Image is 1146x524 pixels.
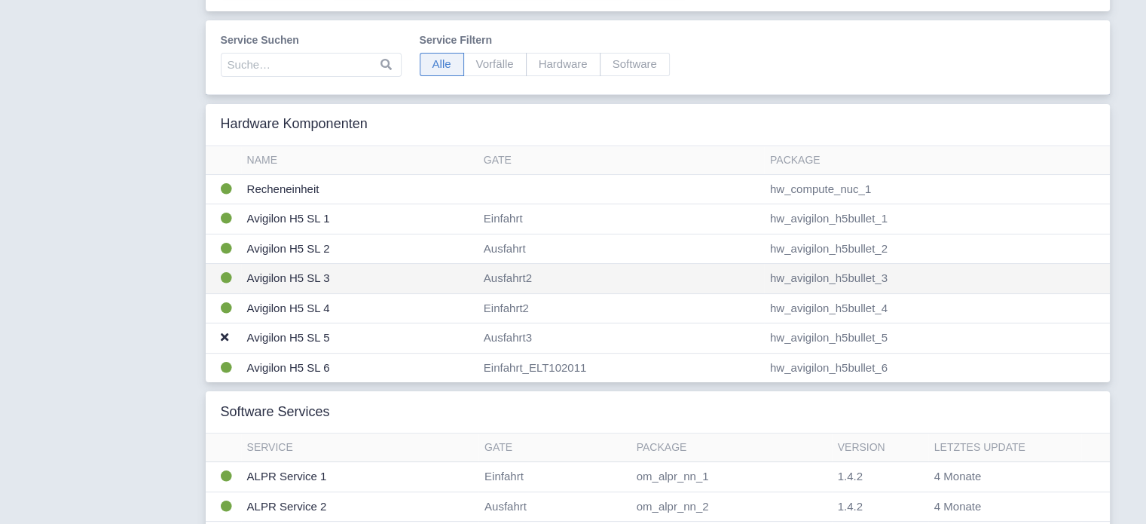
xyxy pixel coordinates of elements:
td: Einfahrt [478,462,631,492]
td: Recheneinheit [241,174,478,204]
td: hw_avigilon_h5bullet_1 [764,204,1110,234]
td: Avigilon H5 SL 3 [241,264,478,294]
td: hw_compute_nuc_1 [764,174,1110,204]
label: Service suchen [221,32,402,48]
td: hw_avigilon_h5bullet_6 [764,353,1110,382]
input: Suche… [221,53,402,77]
td: hw_avigilon_h5bullet_4 [764,293,1110,323]
td: ALPR Service 2 [241,492,479,522]
td: Avigilon H5 SL 5 [241,323,478,354]
td: Einfahrt_ELT102011 [478,353,764,382]
td: om_alpr_nn_2 [631,492,832,522]
td: hw_avigilon_h5bullet_5 [764,323,1110,354]
th: Version [832,434,928,462]
td: Avigilon H5 SL 1 [241,204,478,234]
span: Vorfälle [463,53,527,76]
h3: Hardware Komponenten [221,116,368,133]
span: Hardware [526,53,601,76]
th: Gate [478,146,764,175]
td: 4 Monate [928,492,1082,522]
td: ALPR Service 1 [241,462,479,492]
th: Name [241,146,478,175]
td: Avigilon H5 SL 4 [241,293,478,323]
th: Package [631,434,832,462]
td: Ausfahrt [478,234,764,264]
span: 1.4.2 [838,500,863,513]
td: Einfahrt [478,204,764,234]
td: Avigilon H5 SL 6 [241,353,478,382]
th: Letztes Update [928,434,1082,462]
td: Ausfahrt2 [478,264,764,294]
th: Gate [478,434,631,462]
h3: Software Services [221,404,330,421]
span: Software [600,53,670,76]
td: Ausfahrt [478,492,631,522]
td: Ausfahrt3 [478,323,764,354]
td: Einfahrt2 [478,293,764,323]
td: 4 Monate [928,462,1082,492]
th: Service [241,434,479,462]
th: Package [764,146,1110,175]
label: Service filtern [420,32,670,48]
td: om_alpr_nn_1 [631,462,832,492]
td: Avigilon H5 SL 2 [241,234,478,264]
td: hw_avigilon_h5bullet_3 [764,264,1110,294]
td: hw_avigilon_h5bullet_2 [764,234,1110,264]
span: 1.4.2 [838,470,863,483]
span: Alle [420,53,464,76]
